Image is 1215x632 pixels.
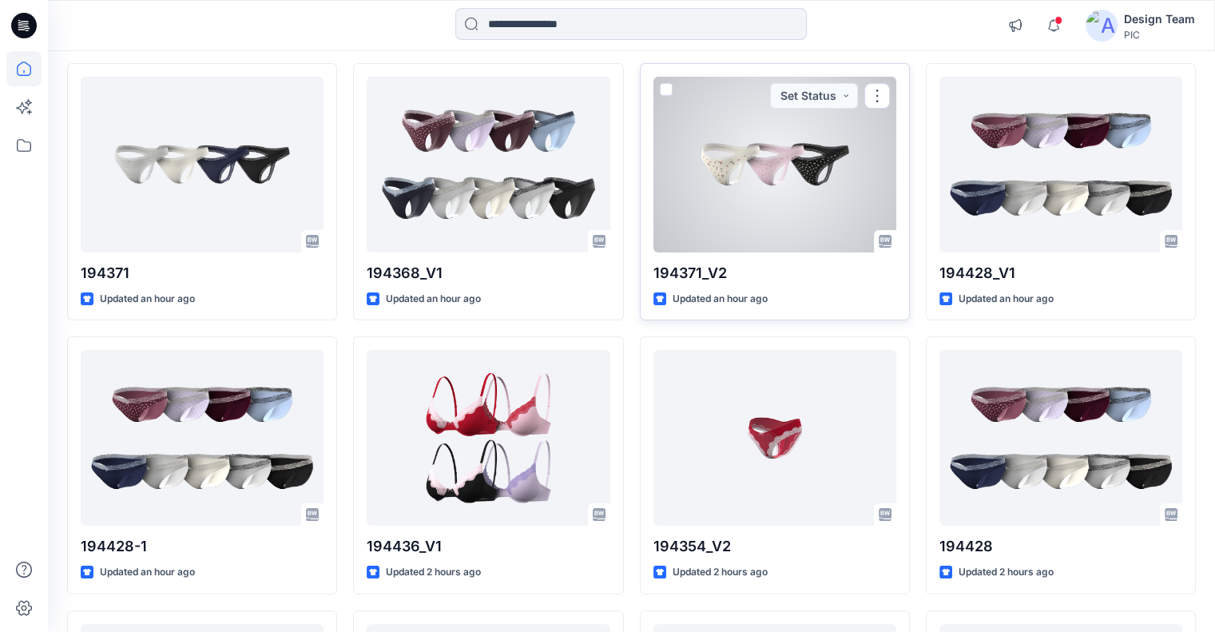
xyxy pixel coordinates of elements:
[653,350,896,526] a: 194354_V2
[81,262,324,284] p: 194371
[959,291,1054,308] p: Updated an hour ago
[367,350,609,526] a: 194436_V1
[367,535,609,558] p: 194436_V1
[959,564,1054,581] p: Updated 2 hours ago
[386,291,481,308] p: Updated an hour ago
[367,262,609,284] p: 194368_V1
[1124,29,1195,41] div: PIC
[386,564,481,581] p: Updated 2 hours ago
[939,77,1182,252] a: 194428_V1
[100,291,195,308] p: Updated an hour ago
[81,350,324,526] a: 194428-1
[81,535,324,558] p: 194428-1
[939,262,1182,284] p: 194428_V1
[367,77,609,252] a: 194368_V1
[1124,10,1195,29] div: Design Team
[939,535,1182,558] p: 194428
[653,77,896,252] a: 194371_V2
[673,291,768,308] p: Updated an hour ago
[939,350,1182,526] a: 194428
[673,564,768,581] p: Updated 2 hours ago
[653,535,896,558] p: 194354_V2
[1086,10,1118,42] img: avatar
[81,77,324,252] a: 194371
[653,262,896,284] p: 194371_V2
[100,564,195,581] p: Updated an hour ago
